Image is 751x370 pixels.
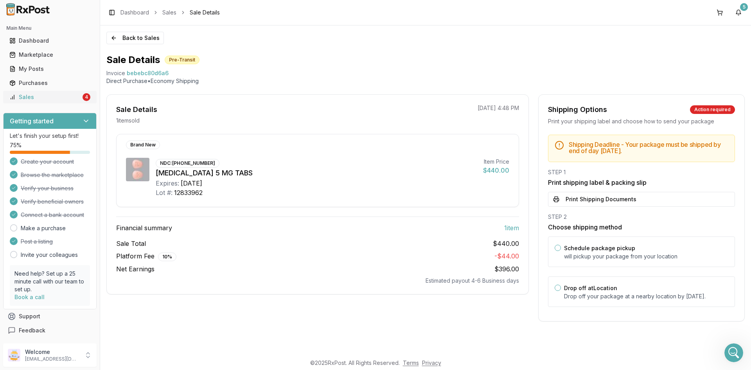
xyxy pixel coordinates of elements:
[21,198,84,206] span: Verify beneficial owners
[3,34,97,47] button: Dashboard
[740,3,748,11] div: 5
[3,77,97,89] button: Purchases
[564,245,635,251] label: Schedule package pickup
[564,292,728,300] p: Drop off your package at a nearby location by [DATE] .
[564,253,728,260] p: will pickup your package from your location
[6,171,128,211] div: Can you please lmk where it says pick up? You should be good to drop it off at Fedex, but I know ...
[569,141,728,154] h5: Shipping Deadline - Your package must be shipped by end of day [DATE] .
[548,168,735,176] div: STEP 1
[34,220,133,227] div: joined the conversation
[21,211,84,219] span: Connect a bank account
[38,10,54,18] p: Active
[9,51,90,59] div: Marketplace
[156,179,179,188] div: Expires:
[116,117,140,125] p: 1 item sold
[548,104,607,115] div: Shipping Options
[3,3,53,16] img: RxPost Logo
[28,128,150,152] div: and i take them to drop off when im out on deliveries
[127,69,169,77] span: bebebc80d6a6
[21,251,78,259] a: Invite your colleagues
[564,285,617,291] label: Drop off at Location
[116,277,519,285] div: Estimated payout 4-6 Business days
[98,51,150,69] div: again problem
[724,343,743,362] iframe: Intercom live chat
[10,116,54,126] h3: Getting started
[21,158,74,166] span: Create your account
[116,104,157,115] div: Sale Details
[126,158,149,181] img: Trintellix 5 MG TABS
[174,188,203,197] div: 12833962
[548,213,735,221] div: STEP 2
[6,69,150,110] div: Imeda says…
[156,168,477,179] div: [MEDICAL_DATA] 5 MG TABS
[156,159,219,168] div: NDC: [PHONE_NUMBER]
[106,69,125,77] div: Invoice
[162,9,176,16] a: Sales
[116,223,172,233] span: Financial summary
[104,56,144,64] div: again problem
[5,3,20,18] button: go back
[181,179,202,188] div: [DATE]
[6,34,93,48] a: Dashboard
[38,4,89,10] h1: [PERSON_NAME]
[21,171,84,179] span: Browse the marketplace
[25,256,31,263] button: Gif picker
[19,327,45,334] span: Feedback
[6,171,150,218] div: Amantha says…
[9,79,90,87] div: Purchases
[6,110,150,128] div: Imeda says…
[156,188,172,197] div: Lot #:
[403,359,419,366] a: Terms
[9,37,90,45] div: Dashboard
[548,178,735,187] h3: Print shipping label & packing slip
[10,141,22,149] span: 75 %
[3,323,97,338] button: Feedback
[690,105,735,114] div: Action required
[83,93,90,101] div: 4
[6,48,93,62] a: Marketplace
[3,309,97,323] button: Support
[483,158,509,166] div: Item Price
[7,240,150,253] textarea: Message…
[134,253,147,266] button: Send a message…
[79,115,144,123] div: i do drop off not pick up
[9,93,81,101] div: Sales
[6,236,150,278] div: Manuel says…
[34,132,144,148] div: and i take them to drop off when im out on deliveries
[106,77,745,85] p: Direct Purchase • Economy Shipping
[3,91,97,103] button: Sales4
[137,3,151,17] div: Close
[190,9,220,16] span: Sale Details
[548,192,735,207] button: Print Shipping Documents
[732,6,745,19] button: 5
[116,239,146,248] span: Sale Total
[21,224,66,232] a: Make a purchase
[494,252,519,260] span: - $44.00
[126,141,160,149] div: Brand New
[116,251,176,261] span: Platform Fee
[122,3,137,18] button: Home
[8,349,20,361] img: User avatar
[483,166,509,175] div: $440.00
[106,54,160,66] h1: Sale Details
[6,51,150,69] div: Imeda says…
[493,239,519,248] span: $440.00
[13,176,122,207] div: Can you please lmk where it says pick up? You should be good to drop it off at Fedex, but I know ...
[22,4,35,17] img: Profile image for Manuel
[120,9,149,16] a: Dashboard
[28,69,150,109] div: this is getting annoying. please fix this issue. i cant be sitting around all day waiting for you...
[3,63,97,75] button: My Posts
[478,104,519,112] p: [DATE] 4:48 PM
[9,65,90,73] div: My Posts
[6,128,150,159] div: Imeda says…
[6,41,150,51] div: [DATE]
[14,270,85,293] p: Need help? Set up a 25 minute call with our team to set up.
[3,49,97,61] button: Marketplace
[23,219,31,227] img: Profile image for Manuel
[6,90,93,104] a: Sales4
[422,359,441,366] a: Privacy
[548,117,735,125] div: Print your shipping label and choose how to send your package
[34,220,77,226] b: [PERSON_NAME]
[6,25,93,31] h2: Main Menu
